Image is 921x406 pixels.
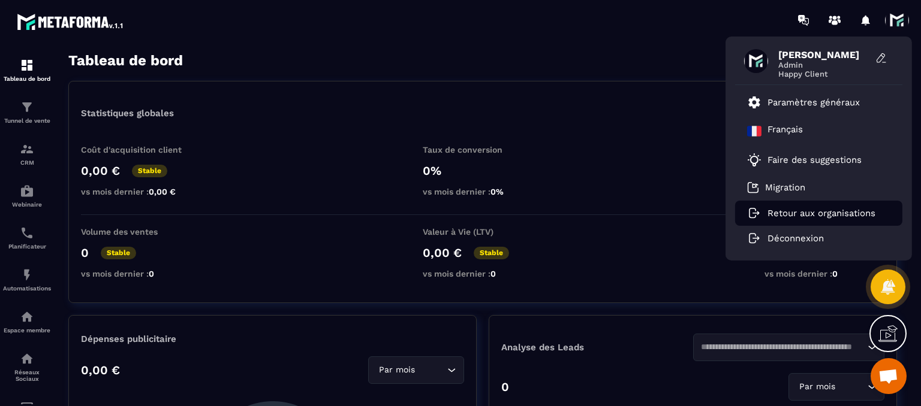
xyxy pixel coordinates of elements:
[423,145,543,154] p: Taux de conversion
[423,269,543,278] p: vs mois dernier :
[81,269,201,278] p: vs mois dernier :
[3,75,51,82] p: Tableau de bord
[81,363,120,377] p: 0,00 €
[3,91,51,133] a: formationformationTunnel de vente
[81,145,201,154] p: Coût d'acquisition client
[3,243,51,250] p: Planificateur
[490,269,496,278] span: 0
[3,327,51,334] p: Espace membre
[81,227,201,237] p: Volume des ventes
[3,117,51,124] p: Tunnel de vente
[3,259,51,301] a: automationsautomationsAutomatisations
[132,165,167,177] p: Stable
[20,226,34,240] img: scheduler
[3,49,51,91] a: formationformationTableau de bord
[81,334,464,344] p: Dépenses publicitaire
[3,217,51,259] a: schedulerschedulerPlanificateur
[474,247,509,259] p: Stable
[747,95,860,110] a: Paramètres généraux
[20,142,34,156] img: formation
[101,247,136,259] p: Stable
[765,269,884,278] p: vs mois dernier :
[149,269,154,278] span: 0
[423,163,543,178] p: 0%
[747,208,875,219] a: Retour aux organisations
[81,187,201,196] p: vs mois dernier :
[778,49,868,60] span: [PERSON_NAME]
[3,301,51,343] a: automationsautomationsEspace membre
[81,246,89,260] p: 0
[3,285,51,292] p: Automatisations
[501,342,693,353] p: Analyse des Leads
[871,358,907,394] a: Ouvrir le chat
[17,11,125,32] img: logo
[423,246,462,260] p: 0,00 €
[767,154,862,165] p: Faire des suggestions
[20,352,34,366] img: social-network
[20,58,34,72] img: formation
[765,182,805,193] p: Migration
[693,334,885,361] div: Search for option
[832,269,838,278] span: 0
[3,175,51,217] a: automationsautomationsWebinaire
[368,356,464,384] div: Search for option
[20,100,34,114] img: formation
[20,268,34,282] img: automations
[778,60,868,69] span: Admin
[747,153,875,167] a: Faire des suggestions
[20,310,34,324] img: automations
[767,233,824,244] p: Déconnexion
[778,69,868,78] span: Happy Client
[81,108,174,119] p: Statistiques globales
[3,201,51,208] p: Webinaire
[838,380,865,393] input: Search for option
[423,187,543,196] p: vs mois dernier :
[767,97,860,108] p: Paramètres généraux
[20,184,34,198] img: automations
[3,133,51,175] a: formationformationCRM
[767,208,875,219] p: Retour aux organisations
[3,159,51,166] p: CRM
[501,380,509,394] p: 0
[796,380,838,393] span: Par mois
[149,187,176,196] span: 0,00 €
[417,363,444,377] input: Search for option
[423,227,543,237] p: Valeur à Vie (LTV)
[788,373,884,401] div: Search for option
[3,343,51,391] a: social-networksocial-networkRéseaux Sociaux
[490,187,504,196] span: 0%
[701,341,865,354] input: Search for option
[376,363,417,377] span: Par mois
[3,369,51,382] p: Réseaux Sociaux
[81,163,120,178] p: 0,00 €
[767,124,803,138] p: Français
[747,181,805,193] a: Migration
[68,52,183,69] h3: Tableau de bord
